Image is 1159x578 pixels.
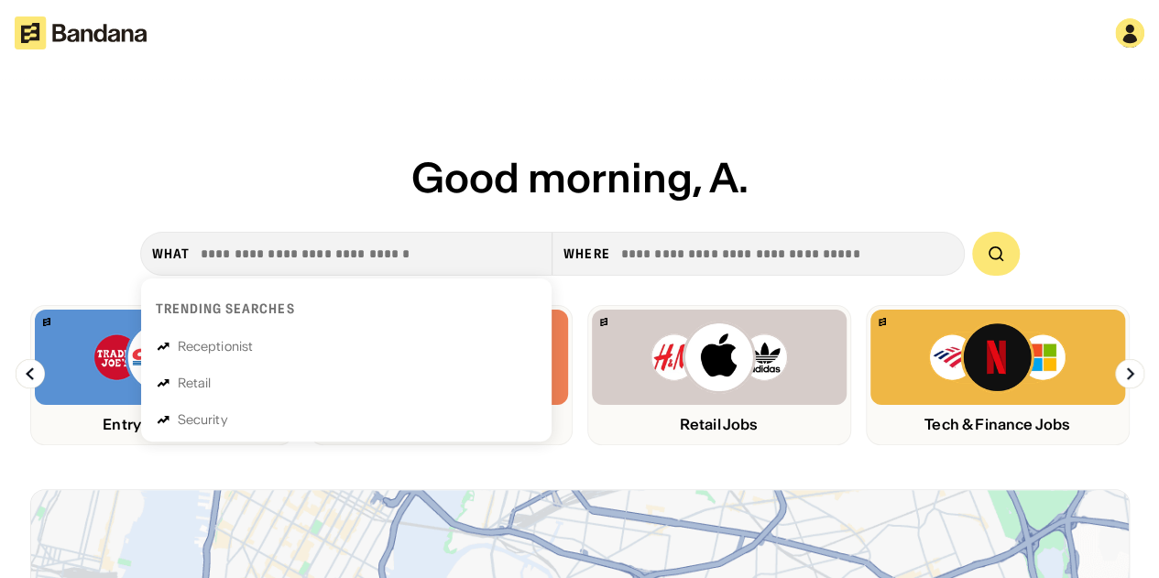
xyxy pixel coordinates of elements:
img: Bandana logo [879,318,886,326]
div: Trending searches [156,300,295,317]
img: Trader Joe’s, Costco, Target logos [93,321,232,394]
div: Where [563,245,610,262]
div: what [152,245,190,262]
img: Bandana logo [600,318,607,326]
div: Retail Jobs [592,416,847,433]
div: Entry Level Jobs [35,416,290,433]
div: Tech & Finance Jobs [870,416,1125,433]
img: Bandana logo [43,318,50,326]
img: H&M, Apply, Adidas logos [650,321,789,394]
span: Good morning, A. [411,152,749,203]
img: Left Arrow [16,359,45,388]
img: Bandana logotype [15,16,147,49]
div: Retail [178,376,212,389]
div: Receptionist [178,340,254,353]
a: Bandana logoBank of America, Netflix, Microsoft logosTech & Finance Jobs [866,305,1130,445]
a: Bandana logoH&M, Apply, Adidas logosRetail Jobs [587,305,851,445]
img: Right Arrow [1115,359,1144,388]
img: Bank of America, Netflix, Microsoft logos [928,321,1066,394]
div: Security [178,413,228,426]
